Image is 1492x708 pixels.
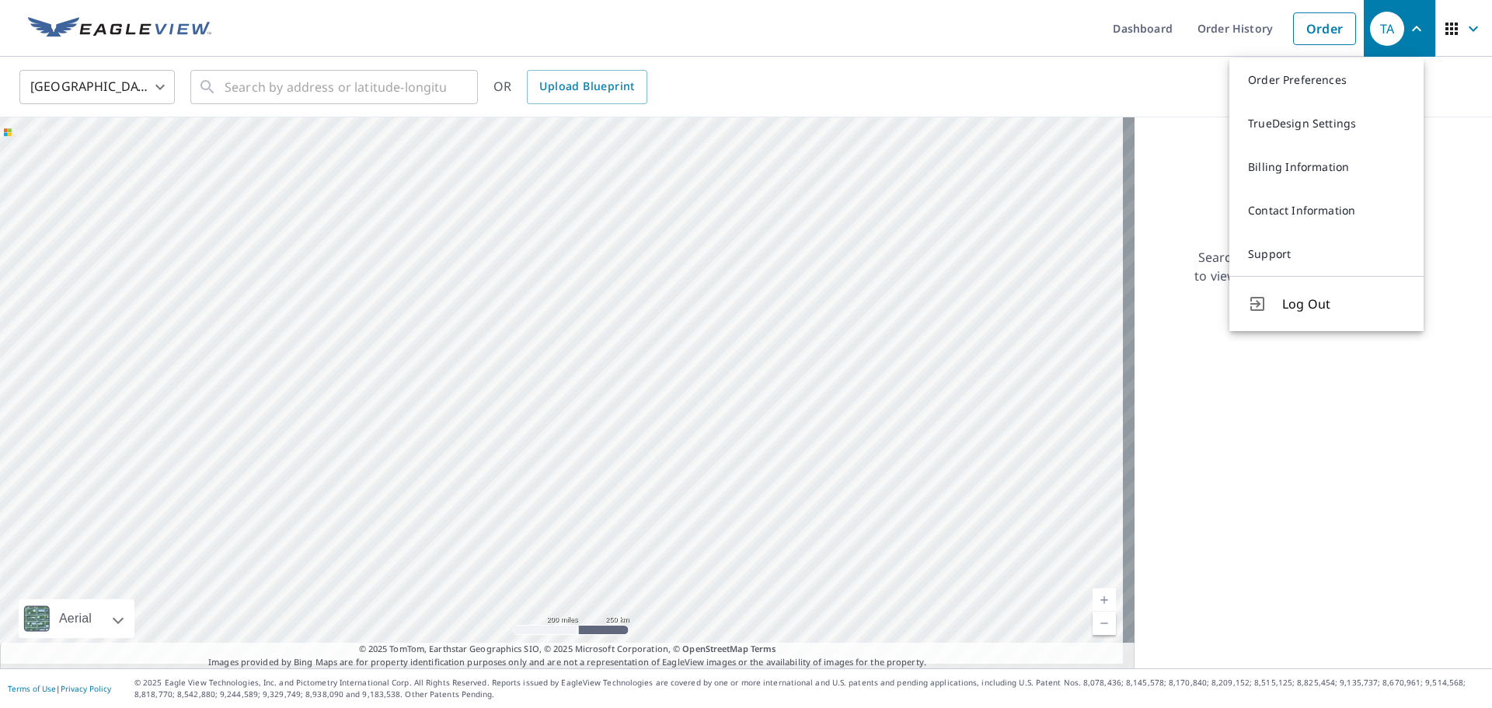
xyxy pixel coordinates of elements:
[1229,189,1424,232] a: Contact Information
[19,599,134,638] div: Aerial
[1229,102,1424,145] a: TrueDesign Settings
[8,683,56,694] a: Terms of Use
[28,17,211,40] img: EV Logo
[527,70,647,104] a: Upload Blueprint
[1093,588,1116,612] a: Current Level 5, Zoom In
[54,599,96,638] div: Aerial
[1229,276,1424,331] button: Log Out
[1282,295,1405,313] span: Log Out
[1229,145,1424,189] a: Billing Information
[359,643,776,656] span: © 2025 TomTom, Earthstar Geographics SIO, © 2025 Microsoft Corporation, ©
[1229,232,1424,276] a: Support
[61,683,111,694] a: Privacy Policy
[751,643,776,654] a: Terms
[493,70,647,104] div: OR
[1229,58,1424,102] a: Order Preferences
[8,684,111,693] p: |
[225,65,446,109] input: Search by address or latitude-longitude
[1293,12,1356,45] a: Order
[682,643,748,654] a: OpenStreetMap
[539,77,634,96] span: Upload Blueprint
[1370,12,1404,46] div: TA
[1093,612,1116,635] a: Current Level 5, Zoom Out
[134,677,1484,700] p: © 2025 Eagle View Technologies, Inc. and Pictometry International Corp. All Rights Reserved. Repo...
[19,65,175,109] div: [GEOGRAPHIC_DATA]
[1194,248,1402,285] p: Searching for a property address to view a list of available products.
